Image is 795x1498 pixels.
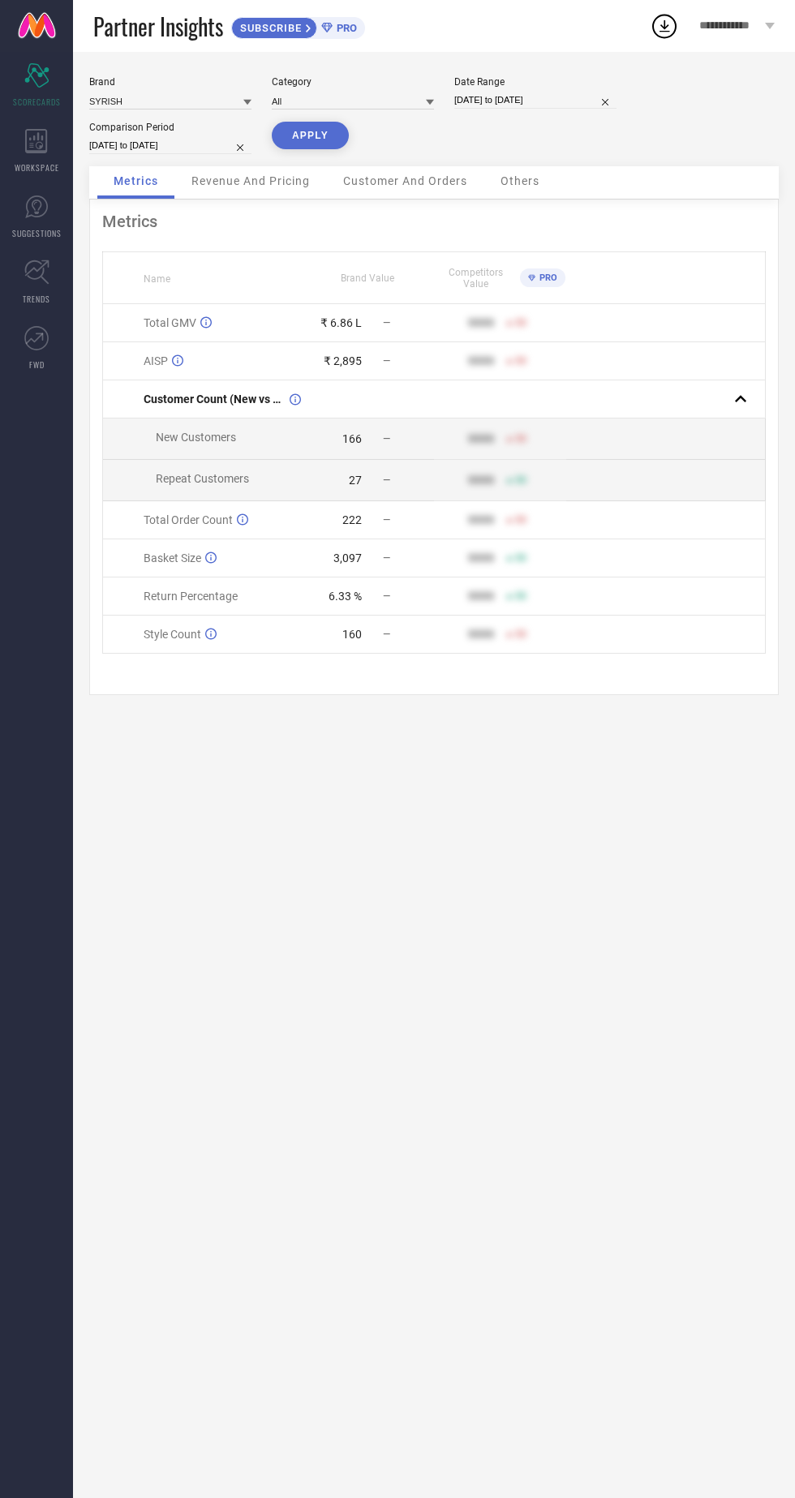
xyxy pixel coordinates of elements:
span: 50 [515,590,526,602]
span: — [383,355,390,367]
span: 50 [515,552,526,564]
div: 9999 [468,474,494,487]
span: FWD [29,358,45,371]
span: Metrics [114,174,158,187]
span: — [383,474,390,486]
div: Brand [89,76,251,88]
div: 9999 [468,513,494,526]
span: — [383,552,390,564]
span: AISP [144,354,168,367]
div: 3,097 [333,552,362,564]
span: Others [501,174,539,187]
div: 9999 [468,354,494,367]
span: SUBSCRIBE [232,22,306,34]
div: 9999 [468,316,494,329]
span: 50 [515,474,526,486]
span: Repeat Customers [156,472,249,485]
span: PRO [333,22,357,34]
div: 222 [342,513,362,526]
span: SUGGESTIONS [12,227,62,239]
span: Revenue And Pricing [191,174,310,187]
div: Comparison Period [89,122,251,133]
div: 160 [342,628,362,641]
a: SUBSCRIBEPRO [231,13,365,39]
div: 6.33 % [329,590,362,603]
span: Total Order Count [144,513,233,526]
span: 50 [515,629,526,640]
div: 166 [342,432,362,445]
div: Date Range [454,76,617,88]
span: Total GMV [144,316,196,329]
div: 9999 [468,552,494,564]
span: TRENDS [23,293,50,305]
span: Partner Insights [93,10,223,43]
input: Select comparison period [89,137,251,154]
span: PRO [535,273,557,283]
span: Return Percentage [144,590,238,603]
span: 50 [515,355,526,367]
span: — [383,629,390,640]
div: 9999 [468,628,494,641]
span: Name [144,273,170,285]
span: WORKSPACE [15,161,59,174]
span: — [383,317,390,328]
span: New Customers [156,431,236,444]
div: 27 [349,474,362,487]
span: Basket Size [144,552,201,564]
span: Customer And Orders [343,174,467,187]
button: APPLY [272,122,349,149]
div: ₹ 6.86 L [320,316,362,329]
span: 50 [515,317,526,328]
div: Open download list [650,11,679,41]
div: 9999 [468,590,494,603]
div: 9999 [468,432,494,445]
span: 50 [515,514,526,526]
span: SCORECARDS [13,96,61,108]
div: ₹ 2,895 [324,354,362,367]
span: — [383,590,390,602]
span: Customer Count (New vs Repeat) [144,393,286,406]
div: Category [272,76,434,88]
span: — [383,433,390,444]
span: Competitors Value [435,267,516,290]
span: Style Count [144,628,201,641]
span: Brand Value [341,273,394,284]
input: Select date range [454,92,617,109]
span: 50 [515,433,526,444]
span: — [383,514,390,526]
div: Metrics [102,212,766,231]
